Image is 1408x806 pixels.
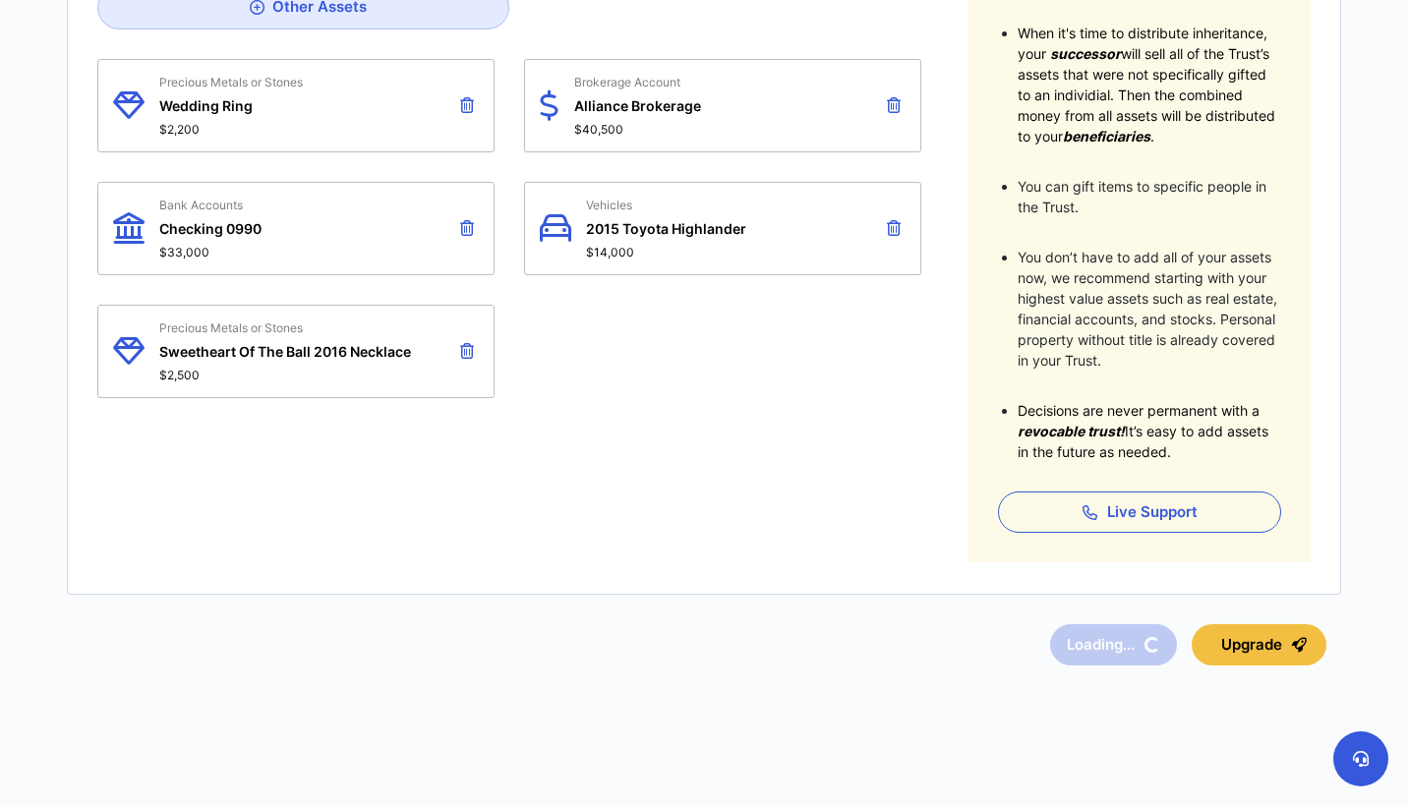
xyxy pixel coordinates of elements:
span: $33,000 [159,245,262,259]
span: Vehicles [586,198,746,212]
span: revocable trust! [1018,423,1125,439]
button: Live Support [998,491,1281,533]
span: Wedding Ring [159,97,303,114]
span: 2015 Toyota Highlander [586,220,746,237]
span: Checking 0990 [159,220,262,237]
span: $14,000 [586,245,746,259]
span: Bank Accounts [159,198,262,212]
li: You don’t have to add all of your assets now, we recommend starting with your highest value asset... [1018,247,1281,371]
span: $40,500 [574,122,701,137]
span: When it's time to distribute inheritance, your will sell all of the Trust’s assets that were not ... [1018,25,1275,144]
span: Sweetheart Of The Ball 2016 Necklace [159,343,411,360]
span: successor [1050,45,1121,62]
span: Alliance Brokerage [574,97,701,114]
span: beneficiaries [1063,128,1150,144]
span: Decisions are never permanent with a It’s easy to add assets in the future as needed. [1018,402,1268,460]
span: $2,200 [159,122,303,137]
span: Precious Metals or Stones [159,75,303,89]
button: Upgrade [1192,624,1326,665]
span: Brokerage Account [574,75,701,89]
span: Precious Metals or Stones [159,320,411,335]
span: $2,500 [159,368,411,382]
li: You can gift items to specific people in the Trust. [1018,176,1281,217]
